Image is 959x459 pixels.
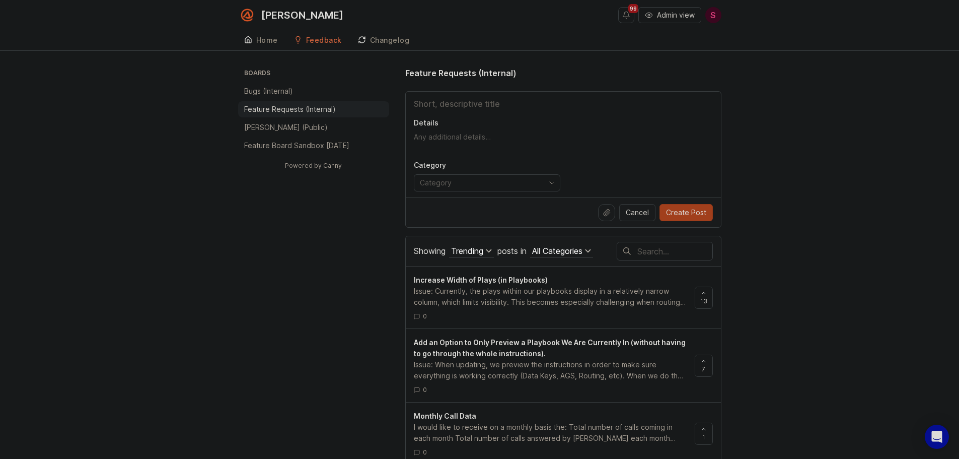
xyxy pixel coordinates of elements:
div: [PERSON_NAME] [261,10,343,20]
a: Bugs (Internal) [238,83,389,99]
div: Changelog [370,37,410,44]
p: Bugs (Internal) [244,86,293,96]
a: Add an Option to Only Preview a Playbook We Are Currently In (without having to go through the wh... [414,337,695,394]
span: posts in [497,246,527,256]
span: 1 [702,433,705,441]
div: Feedback [306,37,342,44]
button: 7 [695,355,713,377]
button: Showing [449,244,494,258]
a: Home [238,30,284,51]
div: Open Intercom Messenger [925,425,949,449]
span: 13 [700,297,707,305]
div: toggle menu [414,174,560,191]
h1: Feature Requests (Internal) [405,67,517,79]
button: Cancel [619,204,655,221]
a: Changelog [352,30,416,51]
span: Admin view [657,10,695,20]
span: 0 [423,312,427,320]
span: 7 [702,365,705,373]
div: All Categories [532,245,582,256]
p: Feature Requests (Internal) [244,104,336,114]
div: Home [256,37,278,44]
button: 13 [695,287,713,309]
button: 1 [695,423,713,445]
svg: toggle icon [544,179,560,187]
a: Feature Board Sandbox [DATE] [238,138,389,154]
div: Issue: When updating, we preview the instructions in order to make sure everything is working cor... [414,359,687,381]
p: Feature Board Sandbox [DATE] [244,141,349,151]
button: Admin view [638,7,701,23]
p: Category [414,160,560,170]
span: Cancel [626,208,649,218]
button: S [705,7,721,23]
div: I would like to receive on a monthly basis the: Total number of calls coming in each month Total ... [414,422,687,444]
a: Feature Requests (Internal) [238,101,389,117]
span: 99 [628,4,638,13]
input: Category [420,177,543,188]
input: Search… [637,246,712,257]
a: [PERSON_NAME] (Public) [238,119,389,136]
a: Feedback [288,30,348,51]
p: [PERSON_NAME] (Public) [244,122,328,133]
span: Monthly Call Data [414,412,476,420]
a: Monthly Call DataI would like to receive on a monthly basis the: Total number of calls coming in ... [414,411,695,456]
button: Notifications [618,7,634,23]
span: Increase Width of Plays (in Playbooks) [414,276,548,284]
textarea: Details [414,132,713,152]
button: Create Post [659,204,713,221]
h3: Boards [242,67,389,81]
span: S [710,9,716,21]
div: Trending [451,245,483,256]
span: 0 [423,448,427,456]
img: Smith.ai logo [238,6,256,24]
span: Create Post [666,208,706,218]
input: Title [414,98,713,110]
a: Powered by Canny [283,160,343,171]
p: Details [414,118,713,128]
button: posts in [530,244,593,258]
div: Issue: Currently, the plays within our playbooks display in a relatively narrow column, which lim... [414,286,687,308]
span: Add an Option to Only Preview a Playbook We Are Currently In (without having to go through the wh... [414,338,686,358]
span: 0 [423,385,427,394]
span: Showing [414,246,446,256]
a: Increase Width of Plays (in Playbooks)Issue: Currently, the plays within our playbooks display in... [414,275,695,320]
